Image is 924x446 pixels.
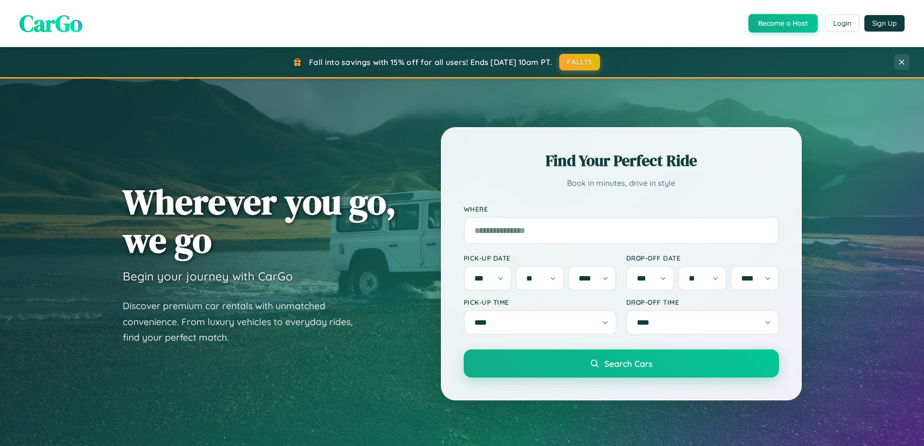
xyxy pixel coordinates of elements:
span: Fall into savings with 15% off for all users! Ends [DATE] 10am PT. [309,57,552,67]
span: CarGo [19,7,82,39]
p: Book in minutes, drive in style [464,176,779,190]
label: Drop-off Date [626,254,779,262]
label: Pick-up Time [464,298,616,306]
p: Discover premium car rentals with unmatched convenience. From luxury vehicles to everyday rides, ... [123,298,365,346]
h2: Find Your Perfect Ride [464,150,779,171]
label: Where [464,205,779,213]
button: Sign Up [864,15,905,32]
label: Drop-off Time [626,298,779,306]
button: Login [825,15,859,32]
h3: Begin your journey with CarGo [123,269,293,283]
span: Search Cars [604,358,652,369]
label: Pick-up Date [464,254,616,262]
button: Search Cars [464,349,779,378]
button: Become a Host [748,14,818,33]
h1: Wherever you go, we go [123,182,396,259]
button: FALL15 [559,54,600,70]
